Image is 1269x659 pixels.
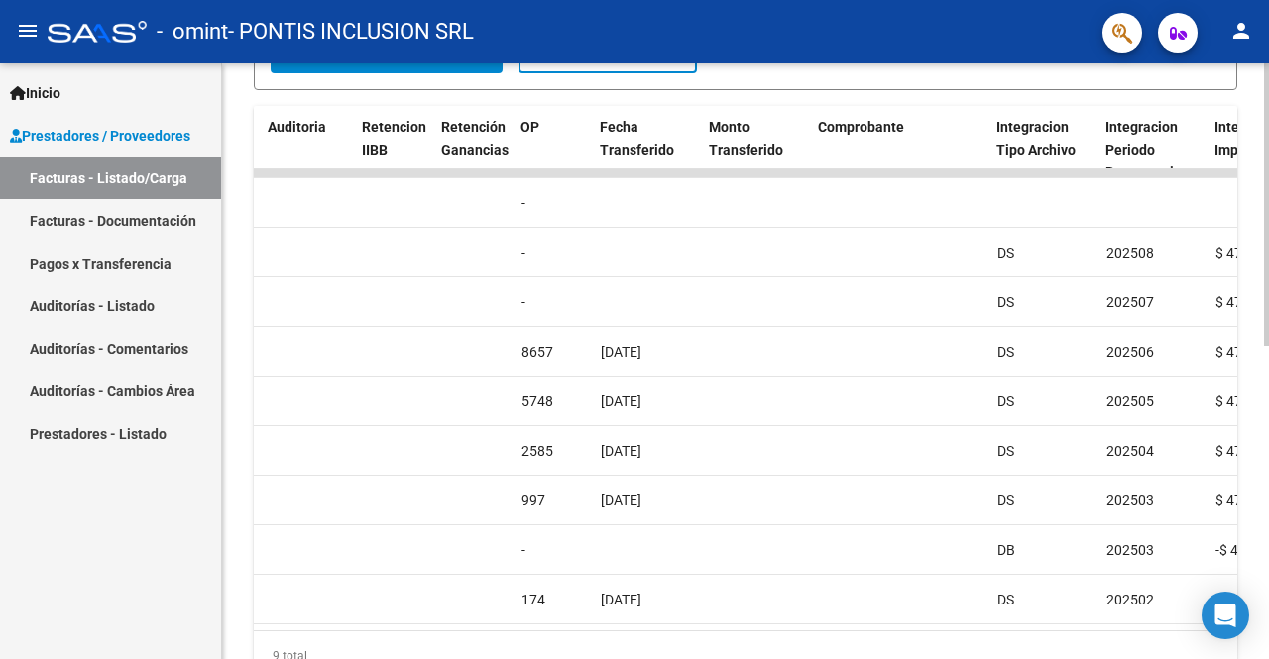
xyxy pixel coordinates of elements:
[521,592,545,607] span: 174
[1106,344,1154,360] span: 202506
[521,443,553,459] span: 2585
[818,119,904,135] span: Comprobante
[997,542,1015,558] span: DB
[1106,245,1154,261] span: 202508
[260,106,354,193] datatable-header-cell: Auditoria
[997,294,1014,310] span: DS
[521,493,545,508] span: 997
[1106,592,1154,607] span: 202502
[16,19,40,43] mat-icon: menu
[996,119,1076,158] span: Integracion Tipo Archivo
[441,119,509,158] span: Retención Ganancias
[1106,294,1154,310] span: 202507
[1097,106,1207,193] datatable-header-cell: Integracion Periodo Presentacion
[601,493,641,508] span: [DATE]
[997,245,1014,261] span: DS
[521,294,525,310] span: -
[997,344,1014,360] span: DS
[157,10,228,54] span: - omint
[521,195,525,211] span: -
[513,106,592,193] datatable-header-cell: OP
[268,119,326,135] span: Auditoria
[600,119,674,158] span: Fecha Transferido
[592,106,701,193] datatable-header-cell: Fecha Transferido
[997,443,1014,459] span: DS
[1106,493,1154,508] span: 202503
[709,119,783,158] span: Monto Transferido
[1106,542,1154,558] span: 202503
[433,106,513,193] datatable-header-cell: Retención Ganancias
[1229,19,1253,43] mat-icon: person
[362,119,426,158] span: Retencion IIBB
[1202,592,1249,639] div: Open Intercom Messenger
[810,106,988,193] datatable-header-cell: Comprobante
[601,592,641,607] span: [DATE]
[601,443,641,459] span: [DATE]
[1105,119,1190,180] span: Integracion Periodo Presentacion
[997,393,1014,409] span: DS
[988,106,1097,193] datatable-header-cell: Integracion Tipo Archivo
[521,245,525,261] span: -
[997,592,1014,607] span: DS
[601,393,641,409] span: [DATE]
[701,106,810,193] datatable-header-cell: Monto Transferido
[520,119,539,135] span: OP
[601,344,641,360] span: [DATE]
[10,82,60,104] span: Inicio
[521,393,553,409] span: 5748
[228,10,474,54] span: - PONTIS INCLUSION SRL
[521,344,553,360] span: 8657
[1106,393,1154,409] span: 202505
[521,542,525,558] span: -
[1106,443,1154,459] span: 202504
[997,493,1014,508] span: DS
[354,106,433,193] datatable-header-cell: Retencion IIBB
[10,125,190,147] span: Prestadores / Proveedores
